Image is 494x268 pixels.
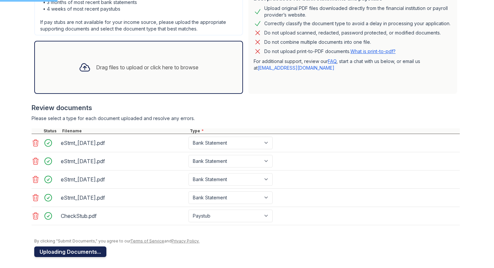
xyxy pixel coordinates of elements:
[61,138,186,148] div: eStmt_[DATE].pdf
[61,174,186,185] div: eStmt_[DATE].pdf
[328,58,336,64] a: FAQ
[350,48,396,54] a: What is print-to-pdf?
[264,38,371,46] div: Do not combine multiple documents into one file.
[264,29,441,37] div: Do not upload scanned, redacted, password protected, or modified documents.
[42,128,61,134] div: Status
[172,238,199,243] a: Privacy Policy.
[61,128,188,134] div: Filename
[254,58,452,71] p: For additional support, review our , start a chat with us below, or email us at
[264,48,396,55] p: Do not upload print-to-PDF documents.
[32,103,460,112] div: Review documents
[96,63,198,71] div: Drag files to upload or click here to browse
[258,65,334,71] a: [EMAIL_ADDRESS][DOMAIN_NAME]
[61,211,186,221] div: CheckStub.pdf
[34,246,106,257] button: Uploading Documents...
[264,20,450,28] div: Correctly classify the document type to avoid a delay in processing your application.
[188,128,460,134] div: Type
[32,115,460,122] div: Please select a type for each document uploaded and resolve any errors.
[61,192,186,203] div: eStmt_[DATE].pdf
[264,5,452,18] div: Upload original PDF files downloaded directly from the financial institution or payroll provider’...
[61,156,186,167] div: eStmt_[DATE].pdf
[34,238,460,244] div: By clicking "Submit Documents," you agree to our and
[130,238,164,243] a: Terms of Service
